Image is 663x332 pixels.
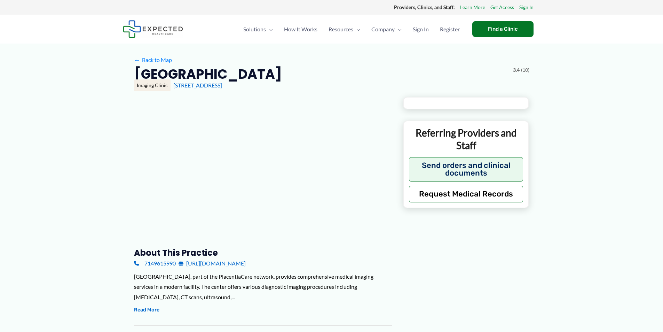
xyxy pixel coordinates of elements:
span: Company [371,17,395,41]
a: ResourcesMenu Toggle [323,17,366,41]
span: Menu Toggle [353,17,360,41]
span: Menu Toggle [395,17,402,41]
a: How It Works [278,17,323,41]
p: Referring Providers and Staff [409,126,523,152]
h3: About this practice [134,247,392,258]
a: Find a Clinic [472,21,534,37]
a: Sign In [407,17,434,41]
div: [GEOGRAPHIC_DATA], part of the PlacentiaCare network, provides comprehensive medical imaging serv... [134,271,392,302]
span: Sign In [413,17,429,41]
button: Read More [134,306,159,314]
a: 7149615990 [134,258,176,269]
span: Register [440,17,460,41]
span: ← [134,56,141,63]
button: Send orders and clinical documents [409,157,523,182]
a: ←Back to Map [134,55,172,65]
strong: Providers, Clinics, and Staff: [394,4,455,10]
nav: Primary Site Navigation [238,17,465,41]
div: Imaging Clinic [134,79,171,91]
a: Learn More [460,3,485,12]
span: Resources [329,17,353,41]
a: [URL][DOMAIN_NAME] [179,258,246,269]
span: Solutions [243,17,266,41]
button: Request Medical Records [409,186,523,202]
a: Get Access [490,3,514,12]
span: 3.4 [513,65,520,75]
span: (10) [521,65,529,75]
a: CompanyMenu Toggle [366,17,407,41]
span: Menu Toggle [266,17,273,41]
a: Sign In [519,3,534,12]
h2: [GEOGRAPHIC_DATA] [134,65,282,83]
a: [STREET_ADDRESS] [173,82,222,88]
img: Expected Healthcare Logo - side, dark font, small [123,20,183,38]
a: SolutionsMenu Toggle [238,17,278,41]
a: Register [434,17,465,41]
span: How It Works [284,17,317,41]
